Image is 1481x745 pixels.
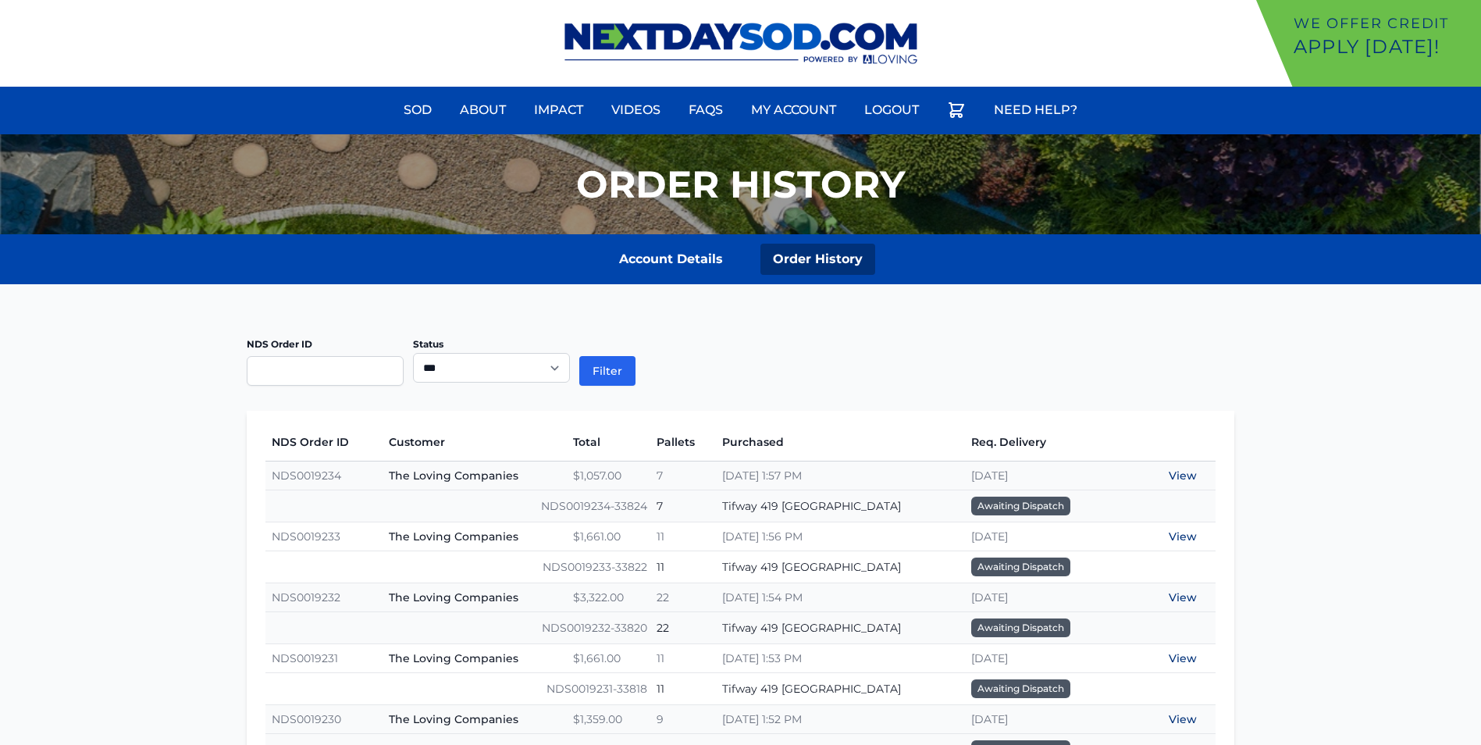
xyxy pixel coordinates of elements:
[965,583,1117,612] td: [DATE]
[394,91,441,129] a: Sod
[413,338,443,350] label: Status
[965,423,1117,462] th: Req. Delivery
[383,462,568,490] td: The Loving Companies
[265,490,650,522] td: NDS0019234-33824
[760,244,875,275] a: Order History
[567,644,650,673] td: $1,661.00
[525,91,593,129] a: Impact
[971,679,1070,698] span: Awaiting Dispatch
[650,705,716,734] td: 9
[272,590,340,604] a: NDS0019232
[1169,651,1197,665] a: View
[272,529,340,544] a: NDS0019233
[650,551,716,583] td: 11
[650,522,716,551] td: 11
[607,244,735,275] a: Account Details
[265,423,382,462] th: NDS Order ID
[716,583,964,612] td: [DATE] 1:54 PM
[602,91,670,129] a: Videos
[383,705,568,734] td: The Loving Companies
[383,423,568,462] th: Customer
[567,583,650,612] td: $3,322.00
[247,338,312,350] label: NDS Order ID
[965,644,1117,673] td: [DATE]
[716,522,964,551] td: [DATE] 1:56 PM
[650,583,716,612] td: 22
[650,490,716,522] td: 7
[450,91,515,129] a: About
[1169,469,1197,483] a: View
[567,462,650,490] td: $1,057.00
[650,462,716,490] td: 7
[971,618,1070,637] span: Awaiting Dispatch
[383,522,568,551] td: The Loving Companies
[965,705,1117,734] td: [DATE]
[567,522,650,551] td: $1,661.00
[716,423,964,462] th: Purchased
[1169,712,1197,726] a: View
[965,522,1117,551] td: [DATE]
[272,469,341,483] a: NDS0019234
[716,551,964,583] td: Tifway 419 [GEOGRAPHIC_DATA]
[567,423,650,462] th: Total
[716,705,964,734] td: [DATE] 1:52 PM
[650,644,716,673] td: 11
[716,644,964,673] td: [DATE] 1:53 PM
[272,651,338,665] a: NDS0019231
[567,705,650,734] td: $1,359.00
[383,644,568,673] td: The Loving Companies
[650,612,716,644] td: 22
[576,166,905,203] h1: Order History
[383,583,568,612] td: The Loving Companies
[265,673,650,705] td: NDS0019231-33818
[716,490,964,522] td: Tifway 419 [GEOGRAPHIC_DATA]
[742,91,846,129] a: My Account
[984,91,1087,129] a: Need Help?
[679,91,732,129] a: FAQs
[1169,590,1197,604] a: View
[650,423,716,462] th: Pallets
[965,462,1117,490] td: [DATE]
[272,712,341,726] a: NDS0019230
[265,551,650,583] td: NDS0019233-33822
[1294,12,1475,34] p: We offer Credit
[1294,34,1475,59] p: Apply [DATE]!
[971,558,1070,576] span: Awaiting Dispatch
[716,612,964,644] td: Tifway 419 [GEOGRAPHIC_DATA]
[855,91,928,129] a: Logout
[650,673,716,705] td: 11
[971,497,1070,515] span: Awaiting Dispatch
[579,356,635,386] button: Filter
[265,612,650,644] td: NDS0019232-33820
[1169,529,1197,544] a: View
[716,673,964,705] td: Tifway 419 [GEOGRAPHIC_DATA]
[716,462,964,490] td: [DATE] 1:57 PM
